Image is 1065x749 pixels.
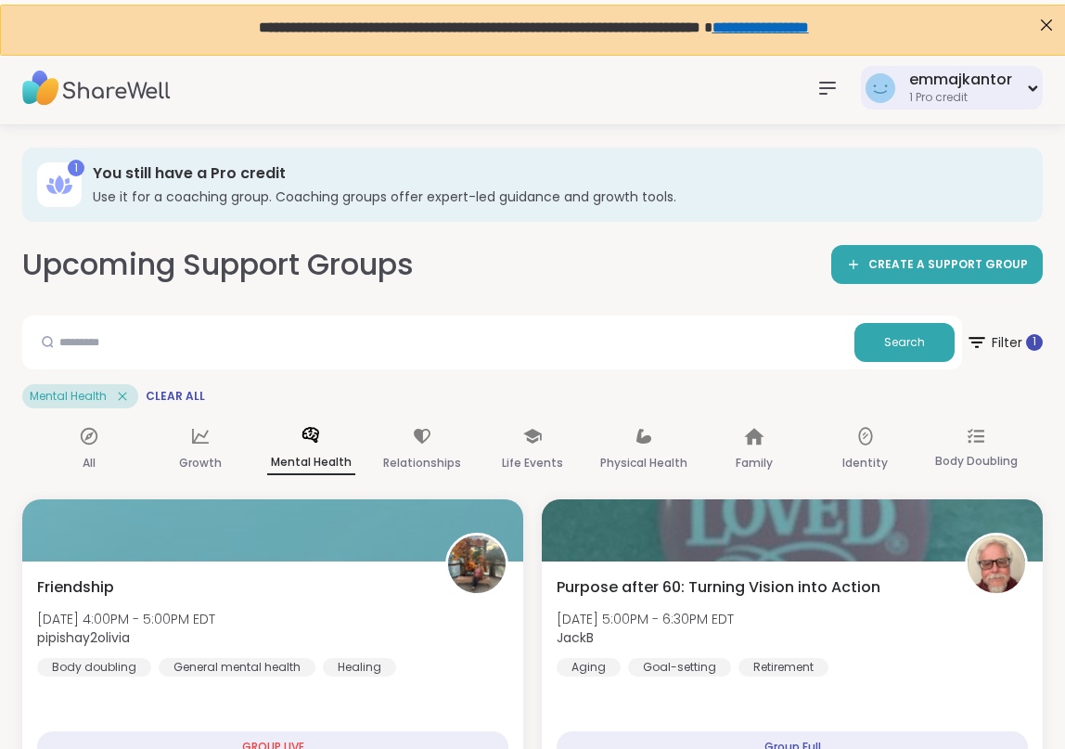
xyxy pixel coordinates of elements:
[93,163,1017,184] h3: You still have a Pro credit
[868,257,1028,273] span: CREATE A SUPPORT GROUP
[323,658,396,677] div: Healing
[383,452,461,474] p: Relationships
[37,628,130,647] b: pipishay2olivia
[628,658,731,677] div: Goal-setting
[37,658,151,677] div: Body doubling
[966,316,1043,369] button: Filter 1
[842,452,888,474] p: Identity
[22,244,414,286] h2: Upcoming Support Groups
[146,389,205,404] span: Clear All
[1033,7,1058,32] div: Close Step
[966,320,1043,365] span: Filter
[448,536,506,593] img: pipishay2olivia
[909,90,1012,106] div: 1 Pro credit
[68,160,84,176] div: 1
[22,56,171,121] img: ShareWell Nav Logo
[179,452,222,474] p: Growth
[736,452,773,474] p: Family
[854,323,955,362] button: Search
[909,70,1012,90] div: emmajkantor
[83,452,96,474] p: All
[738,658,828,677] div: Retirement
[557,628,594,647] b: JackB
[968,536,1025,593] img: JackB
[884,334,925,351] span: Search
[557,658,621,677] div: Aging
[1033,334,1036,350] span: 1
[600,452,687,474] p: Physical Health
[866,73,895,103] img: emmajkantor
[30,389,107,404] span: Mental Health
[502,452,563,474] p: Life Events
[557,576,880,599] span: Purpose after 60: Turning Vision into Action
[159,658,315,677] div: General mental health
[831,245,1043,284] a: CREATE A SUPPORT GROUP
[267,451,355,475] p: Mental Health
[93,187,1017,206] h3: Use it for a coaching group. Coaching groups offer expert-led guidance and growth tools.
[557,610,734,628] span: [DATE] 5:00PM - 6:30PM EDT
[935,450,1018,472] p: Body Doubling
[37,610,215,628] span: [DATE] 4:00PM - 5:00PM EDT
[37,576,114,599] span: Friendship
